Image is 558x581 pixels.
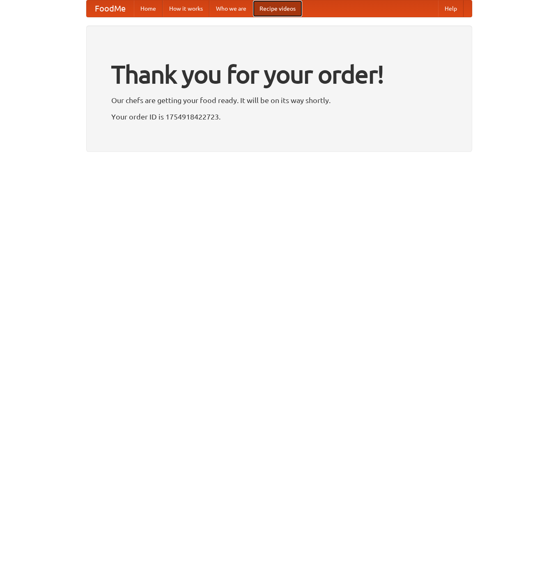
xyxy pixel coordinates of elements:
[438,0,464,17] a: Help
[163,0,209,17] a: How it works
[253,0,302,17] a: Recipe videos
[134,0,163,17] a: Home
[111,94,447,106] p: Our chefs are getting your food ready. It will be on its way shortly.
[111,110,447,123] p: Your order ID is 1754918422723.
[87,0,134,17] a: FoodMe
[209,0,253,17] a: Who we are
[111,55,447,94] h1: Thank you for your order!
